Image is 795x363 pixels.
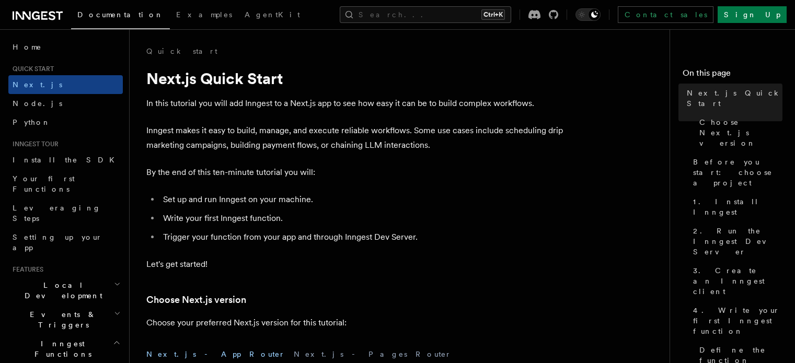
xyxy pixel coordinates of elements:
span: Node.js [13,99,62,108]
span: 3. Create an Inngest client [693,265,782,297]
span: Documentation [77,10,164,19]
p: By the end of this ten-minute tutorial you will: [146,165,564,180]
a: Choose Next.js version [146,292,246,307]
span: Your first Functions [13,174,75,193]
a: Install the SDK [8,150,123,169]
p: Choose your preferred Next.js version for this tutorial: [146,315,564,330]
a: Python [8,113,123,132]
li: Trigger your function from your app and through Inngest Dev Server. [160,230,564,244]
a: Examples [170,3,238,28]
button: Toggle dark mode [575,8,601,21]
li: Write your first Inngest function. [160,211,564,226]
a: Contact sales [618,6,713,23]
a: Your first Functions [8,169,123,198]
span: AgentKit [245,10,300,19]
button: Search...Ctrl+K [340,6,511,23]
a: Setting up your app [8,228,123,257]
span: Examples [176,10,232,19]
button: Events & Triggers [8,305,123,334]
p: Inngest makes it easy to build, manage, and execute reliable workflows. Some use cases include sc... [146,123,564,153]
span: Inngest Functions [8,338,113,359]
span: Choose Next.js version [699,117,782,148]
p: Let's get started! [146,257,564,272]
span: Events & Triggers [8,309,114,330]
button: Local Development [8,276,123,305]
span: Setting up your app [13,233,102,252]
a: Choose Next.js version [695,113,782,153]
span: Leveraging Steps [13,204,101,223]
span: Local Development [8,280,114,301]
span: 1. Install Inngest [693,196,782,217]
span: Python [13,118,51,126]
li: Set up and run Inngest on your machine. [160,192,564,207]
span: Home [13,42,42,52]
a: 3. Create an Inngest client [689,261,782,301]
a: Node.js [8,94,123,113]
span: 4. Write your first Inngest function [693,305,782,336]
a: Next.js [8,75,123,94]
span: Install the SDK [13,156,121,164]
a: Next.js Quick Start [683,84,782,113]
span: Quick start [8,65,54,73]
a: 2. Run the Inngest Dev Server [689,221,782,261]
a: Before you start: choose a project [689,153,782,192]
a: 1. Install Inngest [689,192,782,221]
span: Features [8,265,43,274]
h4: On this page [683,67,782,84]
p: In this tutorial you will add Inngest to a Next.js app to see how easy it can be to build complex... [146,96,564,111]
kbd: Ctrl+K [481,9,505,20]
a: Leveraging Steps [8,198,123,228]
span: Before you start: choose a project [693,157,782,188]
a: Documentation [71,3,170,29]
span: 2. Run the Inngest Dev Server [693,226,782,257]
span: Next.js Quick Start [687,88,782,109]
a: Home [8,38,123,56]
a: AgentKit [238,3,306,28]
a: Sign Up [718,6,787,23]
h1: Next.js Quick Start [146,69,564,88]
a: Quick start [146,46,217,56]
span: Next.js [13,80,62,89]
a: 4. Write your first Inngest function [689,301,782,341]
span: Inngest tour [8,140,59,148]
